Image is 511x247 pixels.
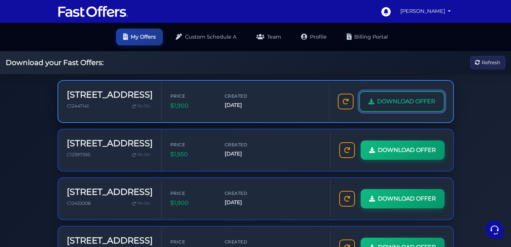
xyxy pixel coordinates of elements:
span: Created [225,190,267,197]
h3: [STREET_ADDRESS] [67,138,153,149]
h3: [STREET_ADDRESS] [67,187,153,197]
img: dark [23,51,37,66]
span: Created [225,141,267,148]
span: [DATE] [225,150,267,158]
span: Re-Do [137,152,150,158]
h2: Hello [PERSON_NAME] 👋 [6,6,120,29]
a: [PERSON_NAME] [397,4,454,18]
input: Search for an Article... [16,115,117,123]
iframe: Customerly Messenger Launcher [484,219,505,241]
h3: [STREET_ADDRESS] [67,236,153,246]
span: C12397595 [67,152,90,157]
img: dark [11,51,26,66]
span: Price [170,238,213,245]
span: [DATE] [225,198,267,207]
a: See all [115,40,131,46]
span: DOWNLOAD OFFER [378,145,436,155]
span: [DATE] [225,101,267,109]
a: Profile [294,29,334,45]
a: DOWNLOAD OFFER [361,189,445,208]
span: Your Conversations [11,40,58,46]
span: Refresh [482,59,500,66]
p: Help [111,191,120,198]
p: Home [21,191,34,198]
button: Home [6,181,50,198]
span: Re-Do [137,200,150,207]
a: My Offers [116,29,163,45]
h2: Download your Fast Offers: [6,58,104,67]
span: C12432008 [67,201,91,206]
button: Messages [50,181,94,198]
a: Custom Schedule A [169,29,244,45]
p: Messages [61,191,82,198]
span: Price [170,93,213,99]
span: Created [225,93,267,99]
span: $1,900 [170,101,213,110]
h3: [STREET_ADDRESS] [67,90,153,100]
a: DOWNLOAD OFFER [359,91,445,112]
span: Find an Answer [11,100,49,106]
a: Re-Do [129,199,153,208]
a: Billing Portal [340,29,395,45]
span: Price [170,141,213,148]
span: $1,900 [170,198,213,208]
button: Refresh [470,56,505,69]
a: Open Help Center [89,100,131,106]
a: Team [249,29,288,45]
span: $1,950 [170,150,213,159]
a: Re-Do [129,102,153,111]
span: Re-Do [137,103,150,109]
span: Start a Conversation [51,76,100,81]
span: DOWNLOAD OFFER [377,97,435,106]
button: Help [93,181,137,198]
a: Re-Do [129,150,153,159]
a: DOWNLOAD OFFER [361,140,445,160]
button: Start a Conversation [11,71,131,86]
span: Created [225,238,267,245]
span: Price [170,190,213,197]
span: DOWNLOAD OFFER [378,194,436,203]
span: C12447141 [67,103,89,109]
